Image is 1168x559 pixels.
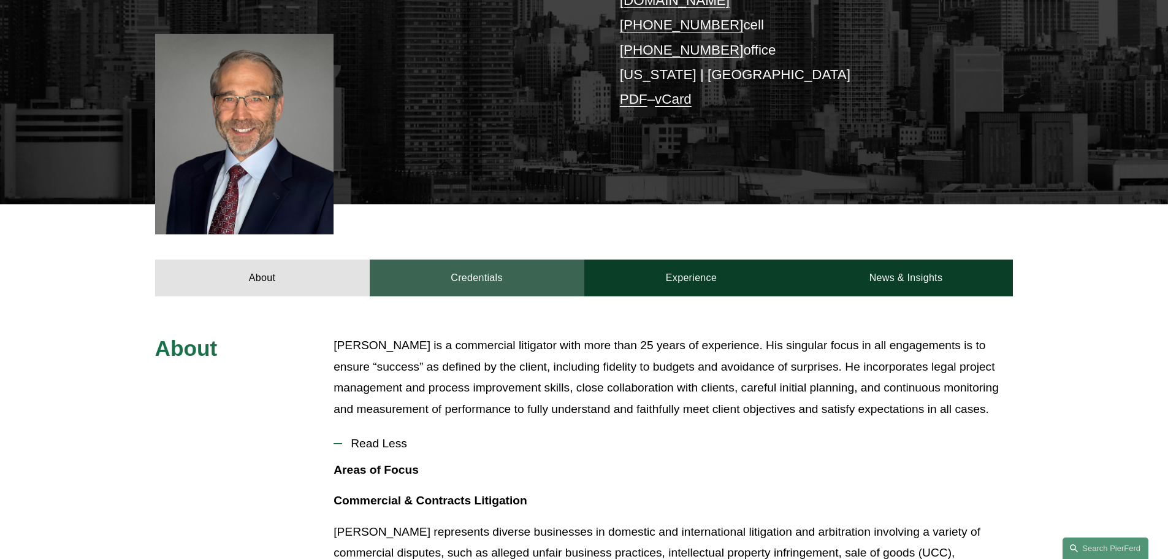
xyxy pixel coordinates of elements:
[798,260,1013,296] a: News & Insights
[334,494,527,507] strong: Commercial & Contracts Litigation
[155,260,370,296] a: About
[1063,538,1148,559] a: Search this site
[655,91,692,107] a: vCard
[620,17,744,33] a: [PHONE_NUMBER]
[584,260,799,296] a: Experience
[370,260,584,296] a: Credentials
[342,437,1013,450] span: Read Less
[334,335,1013,420] p: [PERSON_NAME] is a commercial litigator with more than 25 years of experience. His singular focus...
[620,91,647,107] a: PDF
[334,428,1013,460] button: Read Less
[334,463,419,476] strong: Areas of Focus
[620,42,744,58] a: [PHONE_NUMBER]
[155,336,218,360] span: About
